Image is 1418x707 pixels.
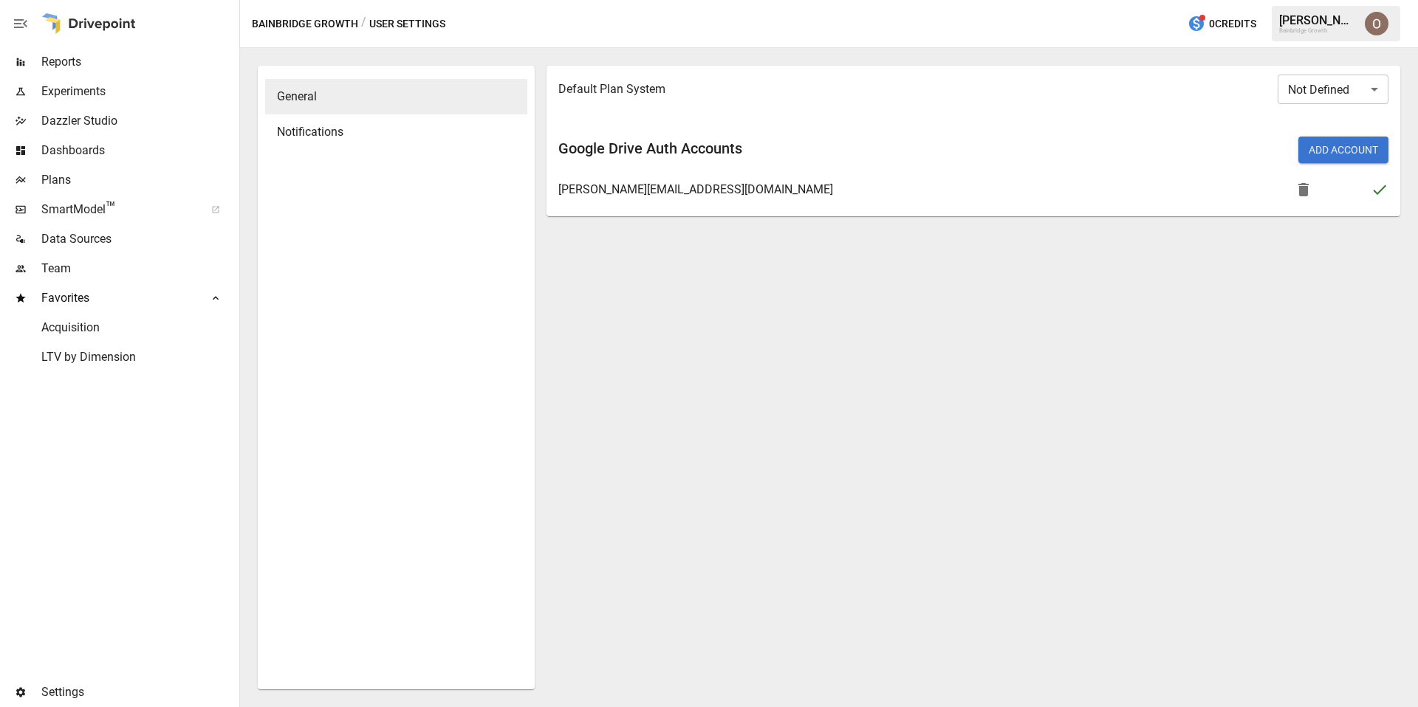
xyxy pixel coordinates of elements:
span: General [277,88,516,106]
span: Favorites [41,289,195,307]
span: Acquisition [41,319,236,337]
span: Data Sources [41,230,236,248]
span: SmartModel [41,201,195,218]
button: Bainbridge Growth [252,15,358,33]
h6: Google Drive Auth Accounts [558,137,967,160]
span: Dashboards [41,142,236,159]
div: Notifications [265,114,527,150]
span: Notifications [277,123,516,141]
span: Settings [41,683,236,701]
div: Bainbridge Growth [1279,27,1356,34]
div: General [265,79,527,114]
span: ™ [106,199,116,217]
span: LTV by Dimension [41,348,236,366]
button: Add Account [1298,137,1388,163]
button: 0Credits [1182,10,1262,38]
span: Default Plan System [558,80,1365,98]
span: 0 Credits [1209,15,1256,33]
div: [PERSON_NAME] [1279,13,1356,27]
img: Oleksii Flok [1365,12,1388,35]
button: Oleksii Flok [1356,3,1397,44]
span: Team [41,260,236,277]
div: / [361,15,366,33]
span: Dazzler Studio [41,112,236,130]
p: [PERSON_NAME][EMAIL_ADDRESS][DOMAIN_NAME] [558,181,833,199]
div: Not Defined [1278,75,1388,104]
span: Reports [41,53,236,71]
span: Plans [41,171,236,189]
span: Experiments [41,83,236,100]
